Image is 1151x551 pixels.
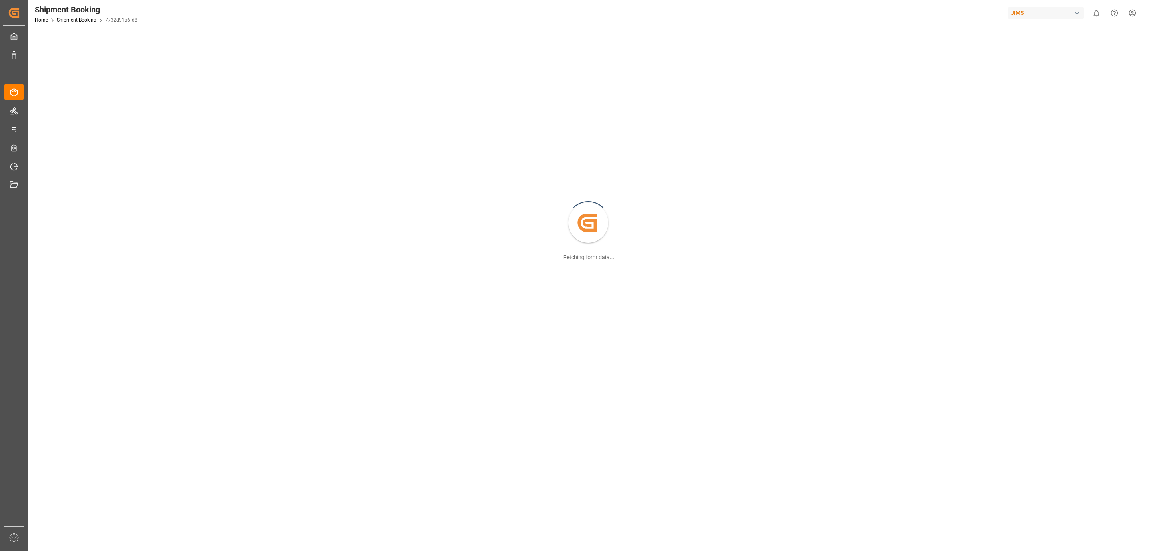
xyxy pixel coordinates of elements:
[1008,7,1084,19] div: JIMS
[1008,5,1087,20] button: JIMS
[563,253,614,262] div: Fetching form data...
[57,17,96,23] a: Shipment Booking
[35,17,48,23] a: Home
[1105,4,1123,22] button: Help Center
[1087,4,1105,22] button: show 0 new notifications
[35,4,137,16] div: Shipment Booking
